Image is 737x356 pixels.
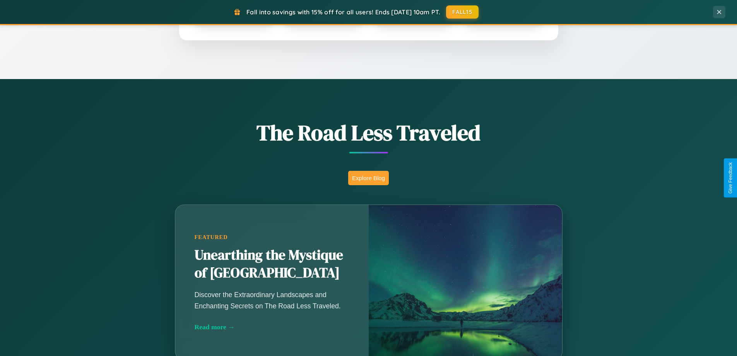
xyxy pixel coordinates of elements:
button: Explore Blog [348,171,389,185]
button: FALL15 [446,5,479,19]
h1: The Road Less Traveled [137,118,601,148]
span: Fall into savings with 15% off for all users! Ends [DATE] 10am PT. [246,8,440,16]
div: Give Feedback [728,162,733,194]
h2: Unearthing the Mystique of [GEOGRAPHIC_DATA] [195,246,349,282]
div: Read more → [195,323,349,331]
div: Featured [195,234,349,241]
p: Discover the Extraordinary Landscapes and Enchanting Secrets on The Road Less Traveled. [195,289,349,311]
